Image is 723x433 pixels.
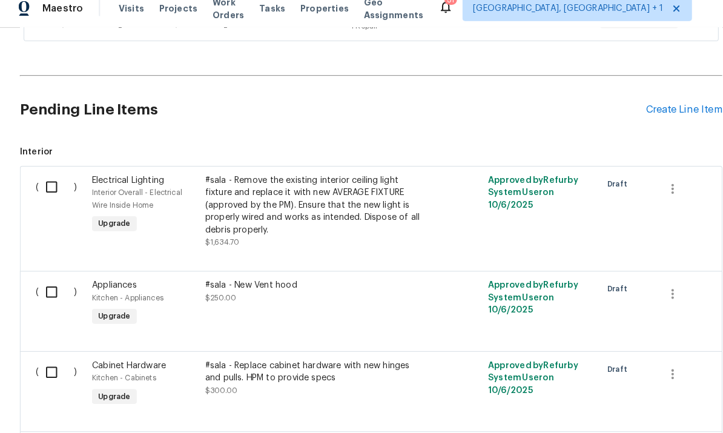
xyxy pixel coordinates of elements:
[200,361,413,385] div: #sala - Replace cabinet hardware with new hinges and pulls. HPM to provide specs
[90,285,133,293] span: Appliances
[90,195,177,214] span: Interior Overall - Electrical Wire Inside Home
[200,283,413,295] div: #sala - New Vent hood
[41,13,81,25] span: Maestro
[200,297,230,305] span: $250.00
[435,5,443,17] div: 31
[19,153,704,165] span: Interior
[253,15,278,24] span: Tasks
[592,365,616,377] span: Draft
[592,286,616,299] span: Draft
[155,13,193,25] span: Projects
[31,177,86,257] div: ( )
[475,207,519,215] span: 10/6/2025
[475,363,563,395] span: Approved by Refurby System User on
[207,7,238,31] span: Work Orders
[31,357,86,413] div: ( )
[90,375,152,383] span: Kitchen - Cabinets
[90,363,162,371] span: Cabinet Hardware
[116,13,140,25] span: Visits
[200,180,413,241] div: #sala - Remove the existing interior ceiling light fixture and replace it with new AVERAGE FIXTUR...
[91,391,132,403] span: Upgrade
[91,313,132,325] span: Upgrade
[31,279,86,335] div: ( )
[475,182,563,215] span: Approved by Refurby System User on
[90,297,159,305] span: Kitchen - Appliances
[475,285,563,317] span: Approved by Refurby System User on
[629,112,704,124] div: Create Line Item
[91,223,132,235] span: Upgrade
[354,7,412,31] span: Geo Assignments
[292,13,340,25] span: Properties
[200,388,231,395] span: $300.00
[475,309,519,317] span: 10/6/2025
[592,184,616,196] span: Draft
[90,182,160,191] span: Electrical Lighting
[461,13,646,25] span: [GEOGRAPHIC_DATA], [GEOGRAPHIC_DATA] + 1
[19,90,629,146] h2: Pending Line Items
[200,243,233,251] span: $1,634.70
[475,387,519,395] span: 10/6/2025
